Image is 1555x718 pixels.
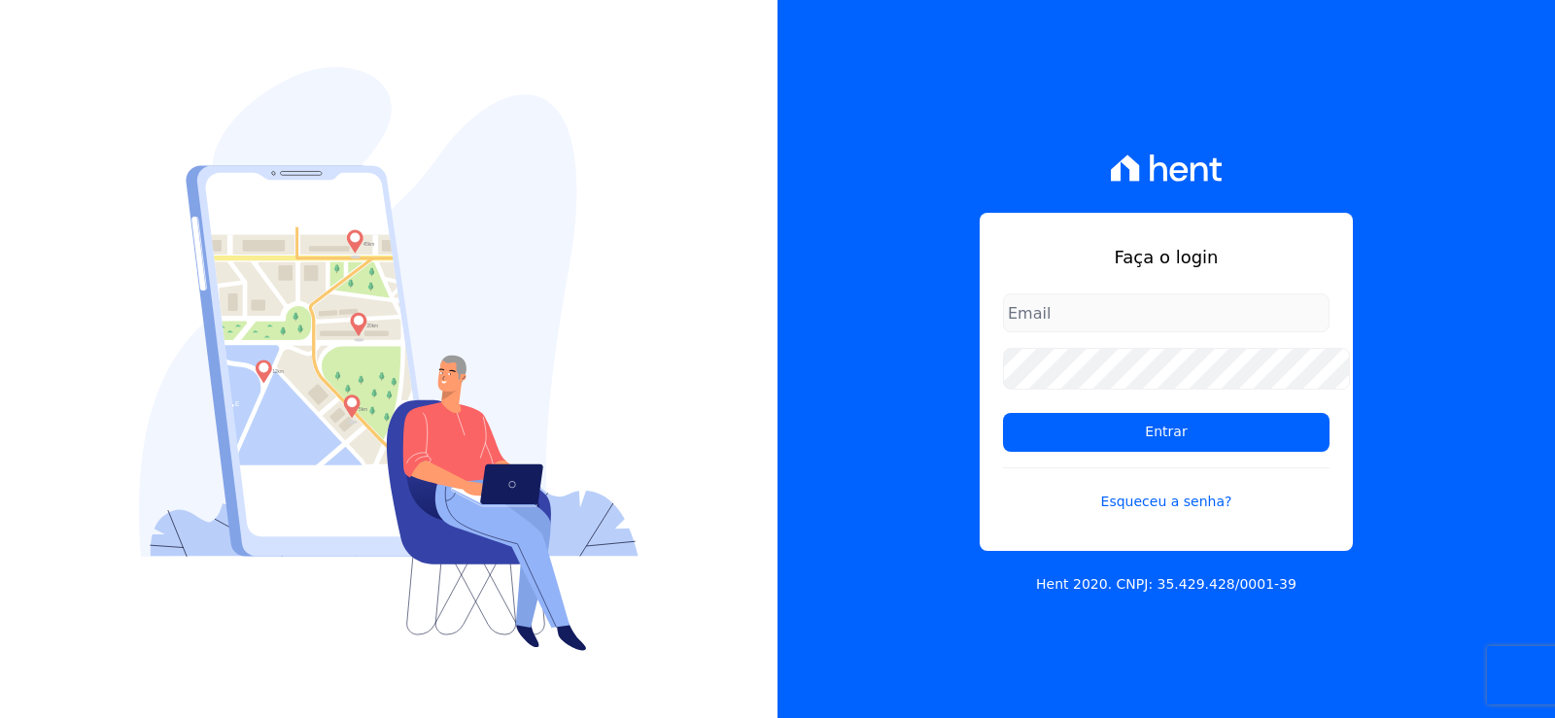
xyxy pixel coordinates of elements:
[1003,293,1330,332] input: Email
[1003,244,1330,270] h1: Faça o login
[139,67,639,651] img: Login
[1003,467,1330,512] a: Esqueceu a senha?
[1036,574,1296,595] p: Hent 2020. CNPJ: 35.429.428/0001-39
[1003,413,1330,452] input: Entrar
